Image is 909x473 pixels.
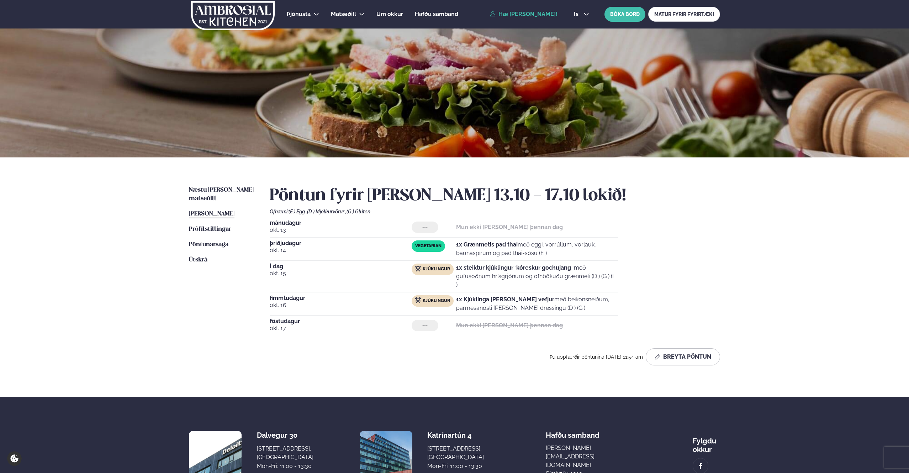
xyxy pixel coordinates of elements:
div: [STREET_ADDRESS], [GEOGRAPHIC_DATA] [427,445,484,462]
a: Hæ [PERSON_NAME]! [490,11,557,17]
span: --- [422,224,428,230]
p: með beikonsneiðum, parmesanosti [PERSON_NAME] dressingu (D ) (G ) [456,295,618,312]
a: Hafðu samband [415,10,458,19]
a: [PERSON_NAME][EMAIL_ADDRESS][DOMAIN_NAME] [546,444,631,469]
span: (E ) Egg , [289,209,307,214]
span: Um okkur [376,11,403,17]
span: okt. 14 [270,246,412,255]
span: Útskrá [189,257,207,263]
p: með gufusoðnum hrísgrjónum og ofnbökuðu grænmeti (D ) (G ) (E ) [456,264,618,289]
div: [STREET_ADDRESS], [GEOGRAPHIC_DATA] [257,445,313,462]
span: Næstu [PERSON_NAME] matseðill [189,187,254,202]
span: okt. 13 [270,226,412,234]
div: Katrínartún 4 [427,431,484,440]
a: [PERSON_NAME] [189,210,234,218]
span: (D ) Mjólkurvörur , [307,209,347,214]
a: Útskrá [189,256,207,264]
span: Vegetarian [415,243,442,249]
span: Kjúklingur [423,266,450,272]
span: Prófílstillingar [189,226,231,232]
img: chicken.svg [415,297,421,303]
img: chicken.svg [415,266,421,271]
span: is [574,11,581,17]
span: Pöntunarsaga [189,241,228,248]
a: MATUR FYRIR FYRIRTÆKI [648,7,720,22]
div: Dalvegur 30 [257,431,313,440]
a: Matseðill [331,10,356,19]
span: Hafðu samband [415,11,458,17]
span: --- [422,323,428,328]
span: okt. 17 [270,324,412,333]
button: BÓKA BORÐ [604,7,645,22]
strong: 1x steiktur kjúklingur ´kóreskur gochujang ´ [456,264,574,271]
span: (G ) Glúten [347,209,370,214]
span: [PERSON_NAME] [189,211,234,217]
span: Hafðu samband [546,425,599,440]
a: Cookie settings [7,451,22,466]
span: Í dag [270,264,412,269]
span: Þú uppfærðir pöntunina [DATE] 11:54 am [550,354,643,360]
strong: 1x Kjúklinga [PERSON_NAME] vefjur [456,296,554,303]
div: Ofnæmi: [270,209,720,214]
div: Fylgdu okkur [693,431,720,454]
span: okt. 15 [270,269,412,278]
span: Þjónusta [287,11,311,17]
a: Næstu [PERSON_NAME] matseðill [189,186,255,203]
h2: Pöntun fyrir [PERSON_NAME] 13.10 - 17.10 lokið! [270,186,720,206]
button: Breyta Pöntun [646,348,720,365]
img: image alt [697,462,704,470]
img: logo [190,1,275,30]
span: Matseðill [331,11,356,17]
strong: Mun ekki [PERSON_NAME] þennan dag [456,224,563,230]
span: mánudagur [270,220,412,226]
span: þriðjudagur [270,240,412,246]
strong: 1x Grænmetis pad thai [456,241,518,248]
a: Pöntunarsaga [189,240,228,249]
div: Mon-Fri: 11:00 - 13:30 [257,462,313,471]
span: Kjúklingur [423,298,450,304]
a: Um okkur [376,10,403,19]
span: fimmtudagur [270,295,412,301]
p: með eggi, vorrúllum, vorlauk, baunaspírum og pad thai-sósu (E ) [456,240,618,258]
span: okt. 16 [270,301,412,310]
button: is [568,11,595,17]
a: Þjónusta [287,10,311,19]
strong: Mun ekki [PERSON_NAME] þennan dag [456,322,563,329]
div: Mon-Fri: 11:00 - 13:30 [427,462,484,471]
span: föstudagur [270,318,412,324]
a: Prófílstillingar [189,225,231,234]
